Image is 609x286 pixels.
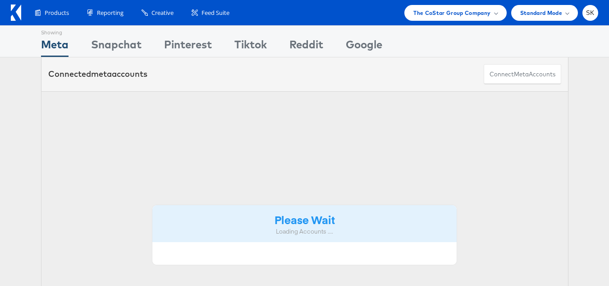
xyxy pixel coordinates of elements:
[48,68,147,80] div: Connected accounts
[91,37,142,57] div: Snapchat
[484,64,561,84] button: ConnectmetaAccounts
[97,9,124,17] span: Reporting
[520,8,562,18] span: Standard Mode
[275,212,335,227] strong: Please Wait
[151,9,174,17] span: Creative
[41,37,69,57] div: Meta
[41,26,69,37] div: Showing
[289,37,323,57] div: Reddit
[45,9,69,17] span: Products
[514,70,529,79] span: meta
[413,8,490,18] span: The CoStar Group Company
[201,9,229,17] span: Feed Suite
[159,227,450,236] div: Loading Accounts ....
[91,69,112,79] span: meta
[346,37,382,57] div: Google
[586,10,595,16] span: SK
[234,37,267,57] div: Tiktok
[164,37,212,57] div: Pinterest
